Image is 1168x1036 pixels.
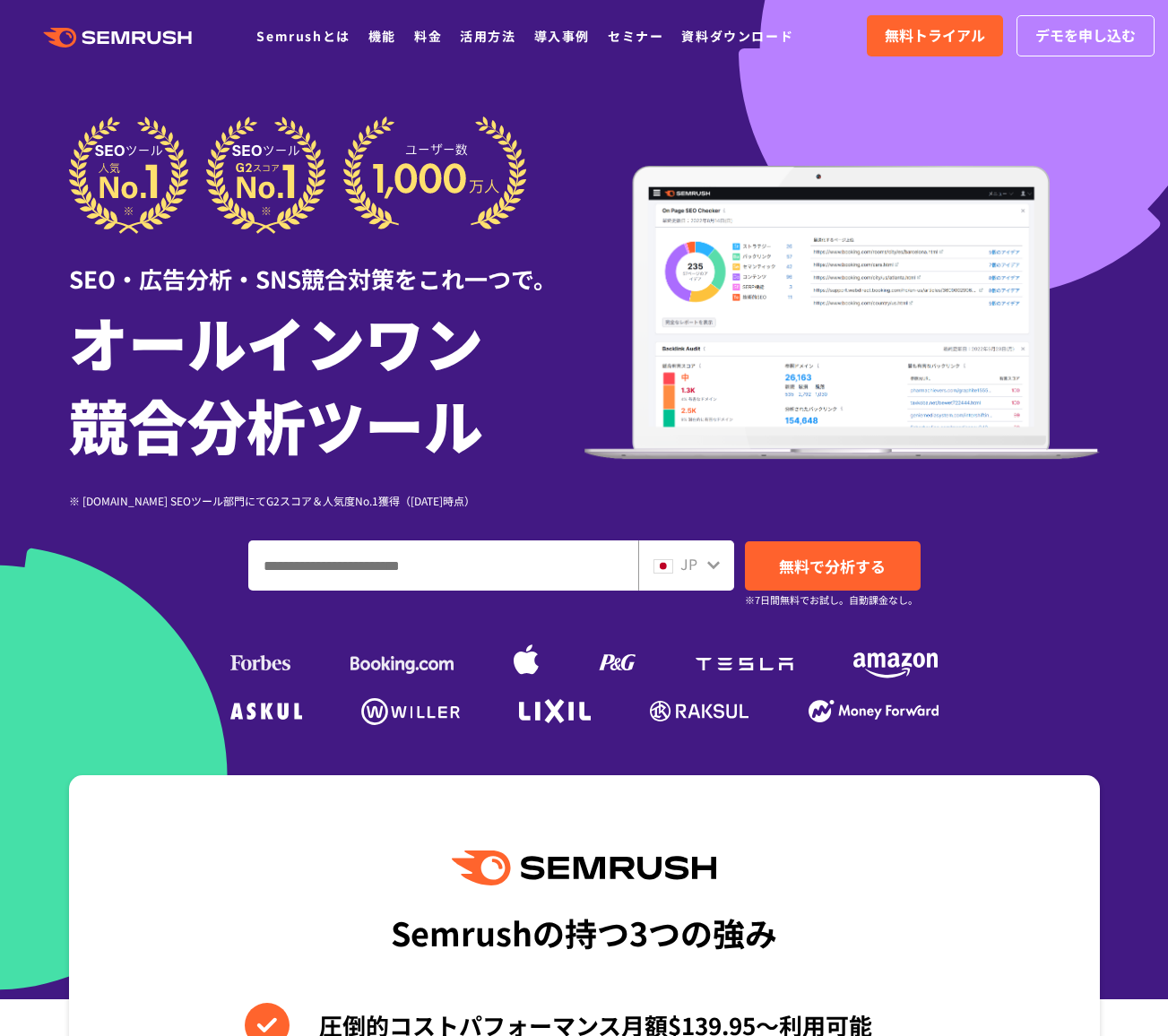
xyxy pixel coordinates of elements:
a: 無料トライアル [867,15,1003,56]
small: ※7日間無料でお試し。自動課金なし。 [745,591,918,609]
div: ※ [DOMAIN_NAME] SEOツール部門にてG2スコア＆人気度No.1獲得（[DATE]時点） [69,492,584,509]
h1: オールインワン 競合分析ツール [69,300,584,465]
a: セミナー [608,27,663,45]
a: 料金 [414,27,442,45]
a: 機能 [368,27,396,45]
span: デモを申し込む [1035,24,1136,47]
span: 無料で分析する [779,555,886,577]
a: デモを申し込む [1017,15,1155,56]
span: JP [680,553,697,574]
input: ドメイン、キーワードまたはURLを入力してください [249,541,637,590]
div: SEO・広告分析・SNS競合対策をこれ一つで。 [69,234,584,296]
a: Semrushとは [256,27,350,45]
img: Semrush [452,850,715,885]
a: 活用方法 [460,27,515,45]
span: 無料トライアル [885,24,985,47]
a: 資料ダウンロード [681,27,793,45]
a: 無料で分析する [745,541,921,591]
div: Semrushの持つ3つの強み [391,899,777,965]
a: 導入事例 [534,27,590,45]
